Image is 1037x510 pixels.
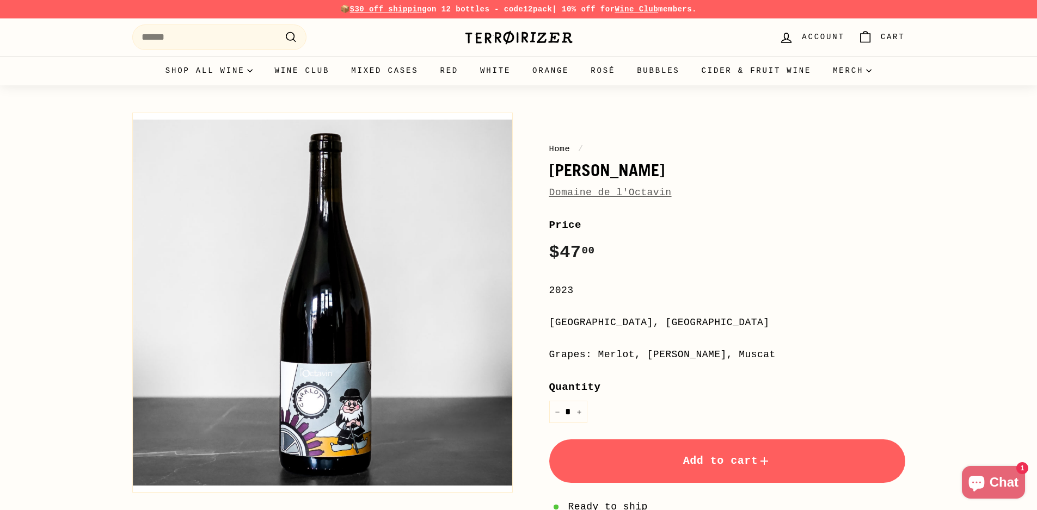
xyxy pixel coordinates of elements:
[549,142,905,156] nav: breadcrumbs
[549,439,905,483] button: Add to cart
[626,56,690,85] a: Bubbles
[350,5,427,14] span: $30 off shipping
[772,21,851,53] a: Account
[132,3,905,15] p: 📦 on 12 bottles - code | 10% off for members.
[549,217,905,233] label: Price
[340,56,429,85] a: Mixed Cases
[580,56,626,85] a: Rosé
[549,187,672,198] a: Domaine de l'Octavin
[155,56,264,85] summary: Shop all wine
[429,56,469,85] a: Red
[469,56,521,85] a: White
[802,31,844,43] span: Account
[111,56,927,85] div: Primary
[571,401,587,423] button: Increase item quantity by one
[959,466,1028,501] inbox-online-store-chat: Shopify online store chat
[615,5,658,14] a: Wine Club
[575,144,586,154] span: /
[549,401,566,423] button: Reduce item quantity by one
[549,144,570,154] a: Home
[691,56,823,85] a: Cider & Fruit Wine
[549,401,587,423] input: quantity
[521,56,580,85] a: Orange
[549,315,905,331] div: [GEOGRAPHIC_DATA], [GEOGRAPHIC_DATA]
[549,242,595,263] span: $47
[263,56,340,85] a: Wine Club
[581,245,594,257] sup: 00
[549,283,905,298] div: 2023
[549,347,905,363] div: Grapes: Merlot, [PERSON_NAME], Muscat
[523,5,552,14] strong: 12pack
[822,56,882,85] summary: Merch
[549,161,905,179] h1: [PERSON_NAME]
[549,379,905,395] label: Quantity
[851,21,912,53] a: Cart
[683,455,771,467] span: Add to cart
[881,31,905,43] span: Cart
